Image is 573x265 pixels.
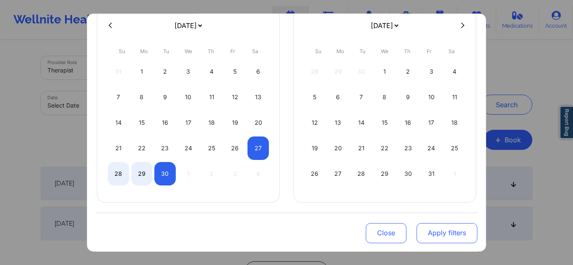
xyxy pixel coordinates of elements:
[351,162,372,185] div: Tue Oct 28 2025
[328,136,349,160] div: Mon Oct 20 2025
[224,85,246,109] div: Fri Sep 12 2025
[208,48,214,54] abbr: Thursday
[397,162,419,185] div: Thu Oct 30 2025
[359,48,365,54] abbr: Tuesday
[154,85,176,109] div: Tue Sep 09 2025
[178,85,199,109] div: Wed Sep 10 2025
[201,111,222,134] div: Thu Sep 18 2025
[444,85,465,109] div: Sat Oct 11 2025
[444,111,465,134] div: Sat Oct 18 2025
[178,111,199,134] div: Wed Sep 17 2025
[163,48,169,54] abbr: Tuesday
[224,60,246,83] div: Fri Sep 05 2025
[224,111,246,134] div: Fri Sep 19 2025
[108,136,129,160] div: Sun Sep 21 2025
[336,48,344,54] abbr: Monday
[328,111,349,134] div: Mon Oct 13 2025
[328,85,349,109] div: Mon Oct 06 2025
[448,48,455,54] abbr: Saturday
[444,60,465,83] div: Sat Oct 04 2025
[230,48,235,54] abbr: Friday
[421,111,442,134] div: Fri Oct 17 2025
[108,85,129,109] div: Sun Sep 07 2025
[247,111,269,134] div: Sat Sep 20 2025
[304,162,326,185] div: Sun Oct 26 2025
[374,162,396,185] div: Wed Oct 29 2025
[108,111,129,134] div: Sun Sep 14 2025
[201,85,222,109] div: Thu Sep 11 2025
[119,48,125,54] abbr: Sunday
[351,136,372,160] div: Tue Oct 21 2025
[374,111,396,134] div: Wed Oct 15 2025
[421,60,442,83] div: Fri Oct 03 2025
[374,136,396,160] div: Wed Oct 22 2025
[131,85,153,109] div: Mon Sep 08 2025
[427,48,432,54] abbr: Friday
[417,223,477,243] button: Apply filters
[178,60,199,83] div: Wed Sep 03 2025
[131,136,153,160] div: Mon Sep 22 2025
[397,111,419,134] div: Thu Oct 16 2025
[366,223,406,243] button: Close
[131,60,153,83] div: Mon Sep 01 2025
[304,111,326,134] div: Sun Oct 12 2025
[351,111,372,134] div: Tue Oct 14 2025
[178,136,199,160] div: Wed Sep 24 2025
[154,136,176,160] div: Tue Sep 23 2025
[140,48,148,54] abbr: Monday
[421,85,442,109] div: Fri Oct 10 2025
[404,48,410,54] abbr: Thursday
[351,85,372,109] div: Tue Oct 07 2025
[421,162,442,185] div: Fri Oct 31 2025
[304,136,326,160] div: Sun Oct 19 2025
[252,48,258,54] abbr: Saturday
[397,85,419,109] div: Thu Oct 09 2025
[247,136,269,160] div: Sat Sep 27 2025
[421,136,442,160] div: Fri Oct 24 2025
[374,85,396,109] div: Wed Oct 08 2025
[381,48,388,54] abbr: Wednesday
[397,136,419,160] div: Thu Oct 23 2025
[154,162,176,185] div: Tue Sep 30 2025
[397,60,419,83] div: Thu Oct 02 2025
[185,48,192,54] abbr: Wednesday
[108,162,129,185] div: Sun Sep 28 2025
[154,60,176,83] div: Tue Sep 02 2025
[131,111,153,134] div: Mon Sep 15 2025
[444,136,465,160] div: Sat Oct 25 2025
[247,85,269,109] div: Sat Sep 13 2025
[201,60,222,83] div: Thu Sep 04 2025
[201,136,222,160] div: Thu Sep 25 2025
[315,48,321,54] abbr: Sunday
[304,85,326,109] div: Sun Oct 05 2025
[131,162,153,185] div: Mon Sep 29 2025
[374,60,396,83] div: Wed Oct 01 2025
[328,162,349,185] div: Mon Oct 27 2025
[154,111,176,134] div: Tue Sep 16 2025
[224,136,246,160] div: Fri Sep 26 2025
[247,60,269,83] div: Sat Sep 06 2025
